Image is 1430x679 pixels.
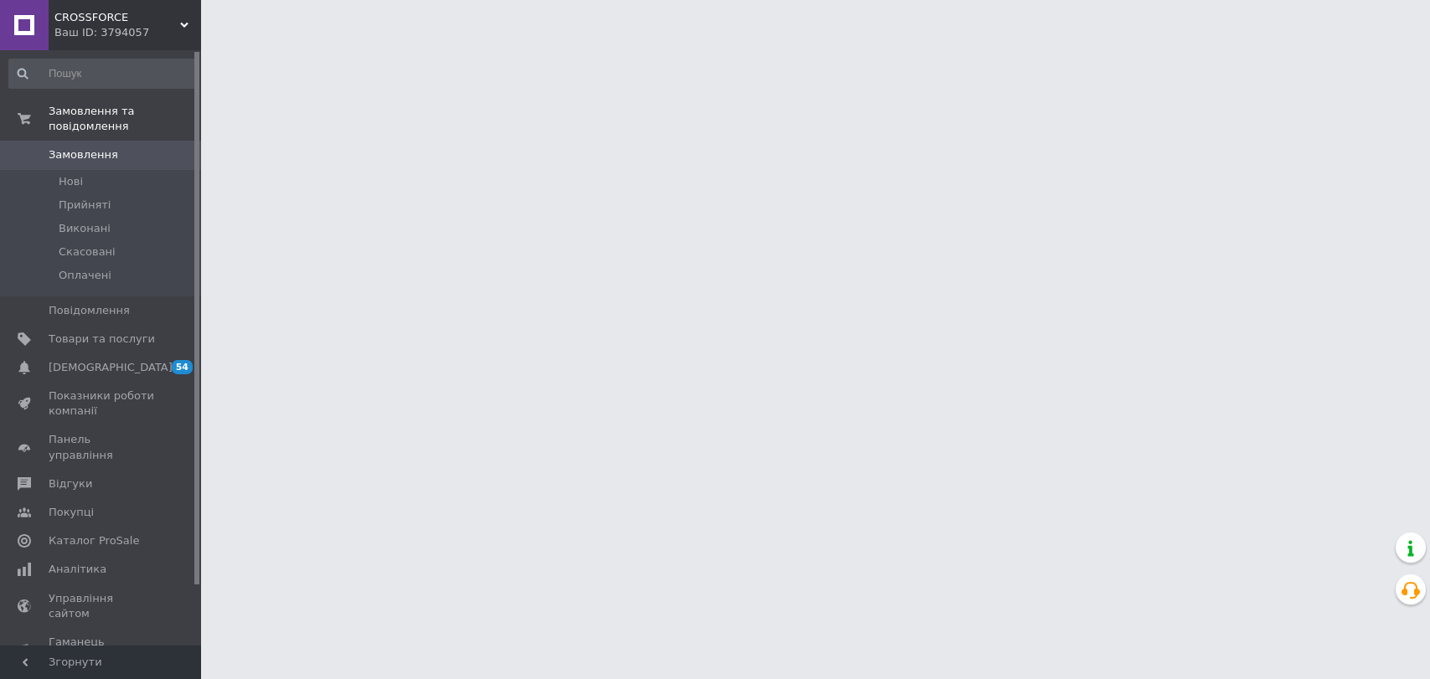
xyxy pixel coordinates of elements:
span: Управління сайтом [49,591,155,621]
span: Замовлення [49,147,118,162]
span: Каталог ProSale [49,533,139,548]
span: Гаманець компанії [49,635,155,665]
input: Пошук [8,59,197,89]
span: Скасовані [59,244,116,260]
span: Відгуки [49,476,92,491]
span: Товари та послуги [49,332,155,347]
div: Ваш ID: 3794057 [54,25,201,40]
span: 54 [172,360,193,374]
span: Прийняті [59,198,111,213]
span: [DEMOGRAPHIC_DATA] [49,360,173,375]
span: Аналітика [49,562,106,577]
span: Замовлення та повідомлення [49,104,201,134]
span: Оплачені [59,268,111,283]
span: Нові [59,174,83,189]
span: CROSSFORCE [54,10,180,25]
span: Панель управління [49,432,155,462]
span: Показники роботи компанії [49,388,155,419]
span: Покупці [49,505,94,520]
span: Повідомлення [49,303,130,318]
span: Виконані [59,221,111,236]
